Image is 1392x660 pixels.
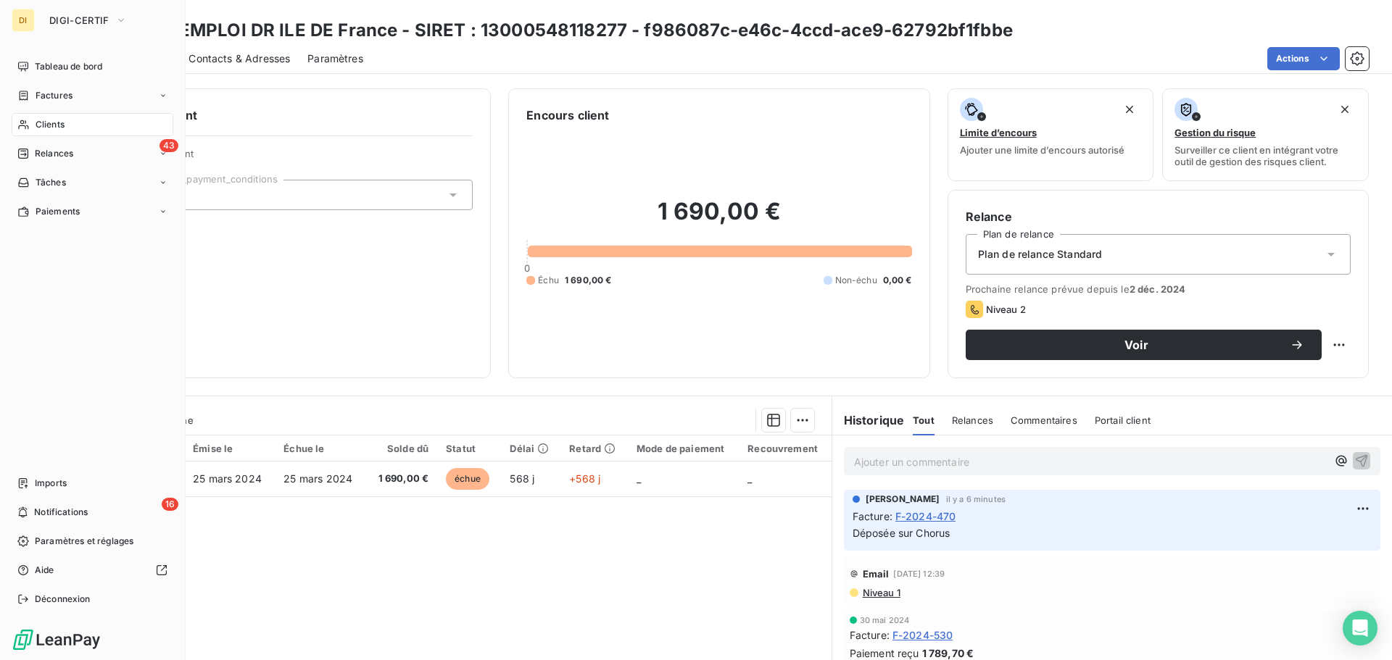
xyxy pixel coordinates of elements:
[12,9,35,32] div: DI
[863,568,890,580] span: Email
[375,443,429,454] div: Solde dû
[952,414,993,426] span: Relances
[1162,88,1369,181] button: Gestion du risqueSurveiller ce client en intégrant votre outil de gestion des risques client.
[35,477,67,490] span: Imports
[966,330,1322,360] button: Voir
[88,106,473,124] h6: Informations client
[853,509,892,524] span: Facture :
[1011,414,1077,426] span: Commentaires
[128,17,1013,43] h3: POLE EMPLOI DR ILE DE France - SIRET : 13000548118277 - f986087c-e46c-4ccd-ace9-62792bf1fbbe
[835,274,877,287] span: Non-échu
[966,208,1351,225] h6: Relance
[526,106,609,124] h6: Encours client
[1174,127,1256,138] span: Gestion du risque
[978,247,1103,262] span: Plan de relance Standard
[892,627,953,643] span: F-2024-530
[12,628,101,651] img: Logo LeanPay
[36,205,80,218] span: Paiements
[1267,47,1340,70] button: Actions
[983,339,1290,351] span: Voir
[446,443,492,454] div: Statut
[49,14,109,26] span: DIGI-CERTIF
[34,506,88,519] span: Notifications
[860,616,910,625] span: 30 mai 2024
[850,627,890,643] span: Facture :
[524,262,530,274] span: 0
[1174,144,1356,167] span: Surveiller ce client en intégrant votre outil de gestion des risques client.
[117,148,473,168] span: Propriétés Client
[526,197,911,241] h2: 1 690,00 €
[895,509,956,524] span: F-2024-470
[747,472,752,485] span: _
[446,468,489,490] span: échue
[193,443,266,454] div: Émise le
[569,472,600,485] span: +568 j
[948,88,1154,181] button: Limite d’encoursAjouter une limite d’encours autorisé
[35,147,73,160] span: Relances
[960,127,1037,138] span: Limite d’encours
[36,176,66,189] span: Tâches
[307,51,363,66] span: Paramètres
[565,274,612,287] span: 1 690,00 €
[913,414,935,426] span: Tout
[35,593,91,606] span: Déconnexion
[35,60,102,73] span: Tableau de bord
[283,472,352,485] span: 25 mars 2024
[966,283,1351,295] span: Prochaine relance prévue depuis le
[960,144,1124,156] span: Ajouter une limite d’encours autorisé
[36,89,72,102] span: Factures
[283,443,357,454] div: Échue le
[36,118,65,131] span: Clients
[986,304,1026,315] span: Niveau 2
[188,51,290,66] span: Contacts & Adresses
[35,535,133,548] span: Paramètres et réglages
[861,587,900,598] span: Niveau 1
[853,527,950,539] span: Déposée sur Chorus
[35,564,54,577] span: Aide
[193,472,262,485] span: 25 mars 2024
[1130,283,1186,295] span: 2 déc. 2024
[637,443,730,454] div: Mode de paiement
[510,472,534,485] span: 568 j
[637,472,641,485] span: _
[946,495,1006,504] span: il y a 6 minutes
[569,443,619,454] div: Retard
[12,559,173,582] a: Aide
[375,472,429,486] span: 1 690,00 €
[893,569,945,578] span: [DATE] 12:39
[883,274,912,287] span: 0,00 €
[866,493,940,506] span: [PERSON_NAME]
[1343,611,1377,646] div: Open Intercom Messenger
[159,139,178,152] span: 43
[832,412,905,429] h6: Historique
[747,443,822,454] div: Recouvrement
[1095,414,1151,426] span: Portail client
[162,498,178,511] span: 16
[510,443,552,454] div: Délai
[538,274,559,287] span: Échu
